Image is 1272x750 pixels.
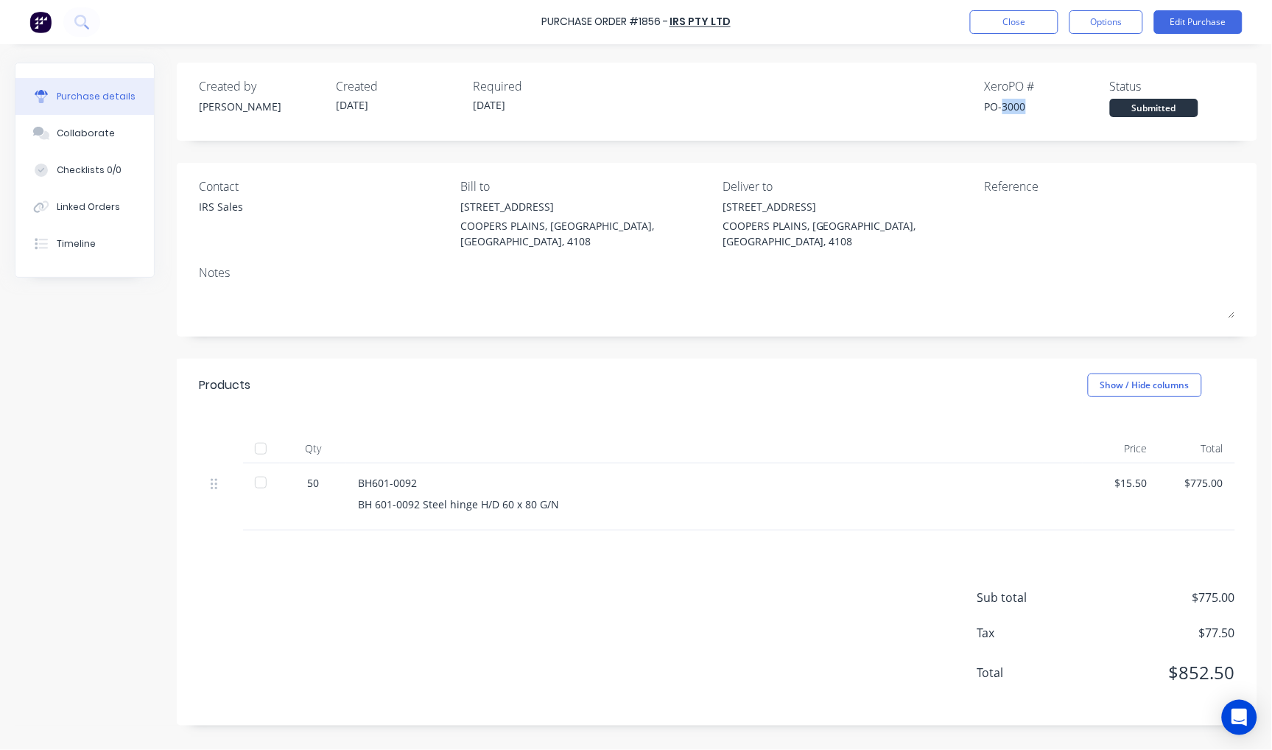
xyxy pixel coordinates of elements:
div: BH601-0092 [358,475,1071,491]
div: [PERSON_NAME] [199,99,324,114]
div: Timeline [57,237,96,250]
div: Total [1159,434,1236,463]
div: Linked Orders [57,200,120,214]
div: Status [1110,77,1235,95]
div: Bill to [461,178,712,195]
div: [STREET_ADDRESS] [461,199,712,214]
div: Submitted [1110,99,1198,117]
div: Contact [199,178,450,195]
div: COOPERS PLAINS, [GEOGRAPHIC_DATA], [GEOGRAPHIC_DATA], 4108 [461,218,712,249]
div: Reference [985,178,1236,195]
div: Purchase Order #1856 - [541,15,668,30]
div: Products [199,376,250,394]
div: $15.50 [1094,475,1148,491]
span: Tax [977,624,1088,642]
span: $775.00 [1088,589,1235,606]
div: Collaborate [57,127,115,140]
div: BH 601-0092 Steel hinge H/D 60 x 80 G/N [358,497,1071,512]
div: PO-3000 [985,99,1110,114]
div: Xero PO # [985,77,1110,95]
div: Required [473,77,598,95]
div: Checklists 0/0 [57,164,122,177]
a: IRS Pty Ltd [670,15,731,29]
div: $775.00 [1171,475,1224,491]
div: [STREET_ADDRESS] [723,199,974,214]
button: Close [970,10,1058,34]
button: Edit Purchase [1154,10,1243,34]
button: Purchase details [15,78,154,115]
div: Price [1083,434,1159,463]
div: Notes [199,264,1235,281]
div: Created by [199,77,324,95]
div: Deliver to [723,178,974,195]
button: Show / Hide columns [1088,374,1202,397]
div: 50 [292,475,334,491]
button: Checklists 0/0 [15,152,154,189]
div: Created [336,77,461,95]
span: Sub total [977,589,1088,606]
div: IRS Sales [199,199,243,214]
div: Purchase details [57,90,136,103]
button: Timeline [15,225,154,262]
div: Qty [280,434,346,463]
img: Factory [29,11,52,33]
span: $852.50 [1088,659,1235,686]
div: COOPERS PLAINS, [GEOGRAPHIC_DATA], [GEOGRAPHIC_DATA], 4108 [723,218,974,249]
button: Options [1069,10,1143,34]
button: Collaborate [15,115,154,152]
button: Linked Orders [15,189,154,225]
div: Open Intercom Messenger [1222,700,1257,735]
span: $77.50 [1088,624,1235,642]
span: Total [977,664,1088,681]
